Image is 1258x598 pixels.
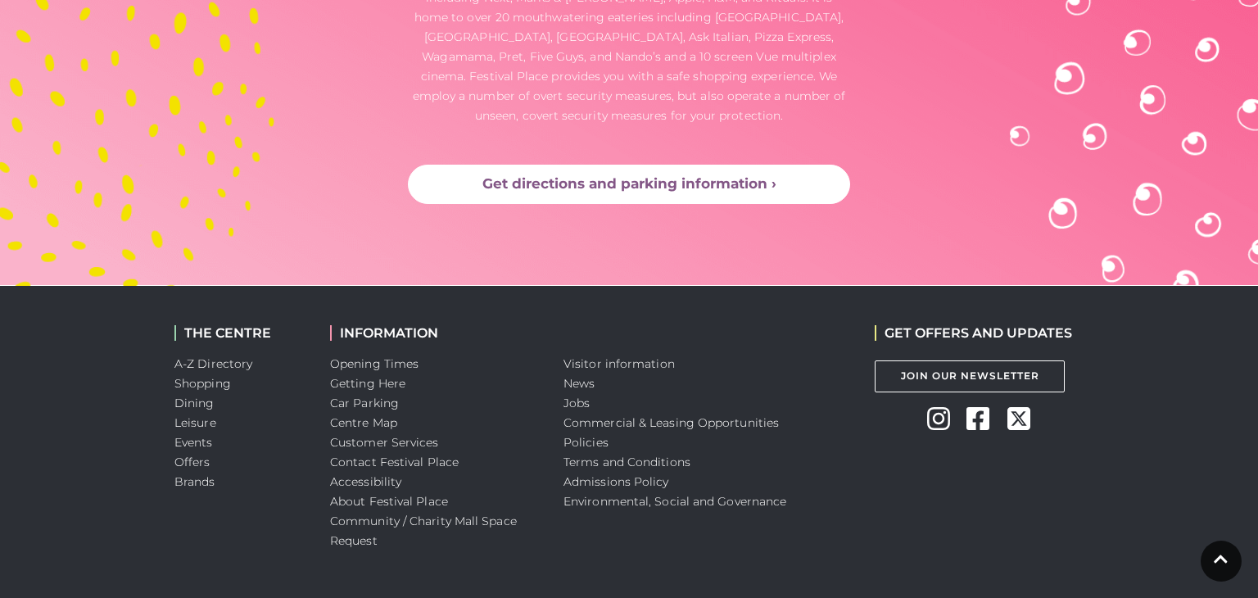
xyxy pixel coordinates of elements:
[563,435,609,450] a: Policies
[174,474,215,489] a: Brands
[174,325,305,341] h2: THE CENTRE
[330,435,439,450] a: Customer Services
[330,474,401,489] a: Accessibility
[875,360,1065,392] a: Join Our Newsletter
[330,514,517,548] a: Community / Charity Mall Space Request
[174,396,215,410] a: Dining
[408,165,850,204] a: Get directions and parking information ›
[330,356,419,371] a: Opening Times
[330,415,397,430] a: Centre Map
[563,474,669,489] a: Admissions Policy
[330,455,459,469] a: Contact Festival Place
[174,455,210,469] a: Offers
[174,376,231,391] a: Shopping
[563,494,786,509] a: Environmental, Social and Governance
[174,415,216,430] a: Leisure
[563,396,590,410] a: Jobs
[330,494,448,509] a: About Festival Place
[174,356,252,371] a: A-Z Directory
[330,376,405,391] a: Getting Here
[875,325,1072,341] h2: GET OFFERS AND UPDATES
[563,356,675,371] a: Visitor information
[330,325,539,341] h2: INFORMATION
[563,455,690,469] a: Terms and Conditions
[563,415,779,430] a: Commercial & Leasing Opportunities
[174,435,213,450] a: Events
[563,376,595,391] a: News
[330,396,399,410] a: Car Parking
